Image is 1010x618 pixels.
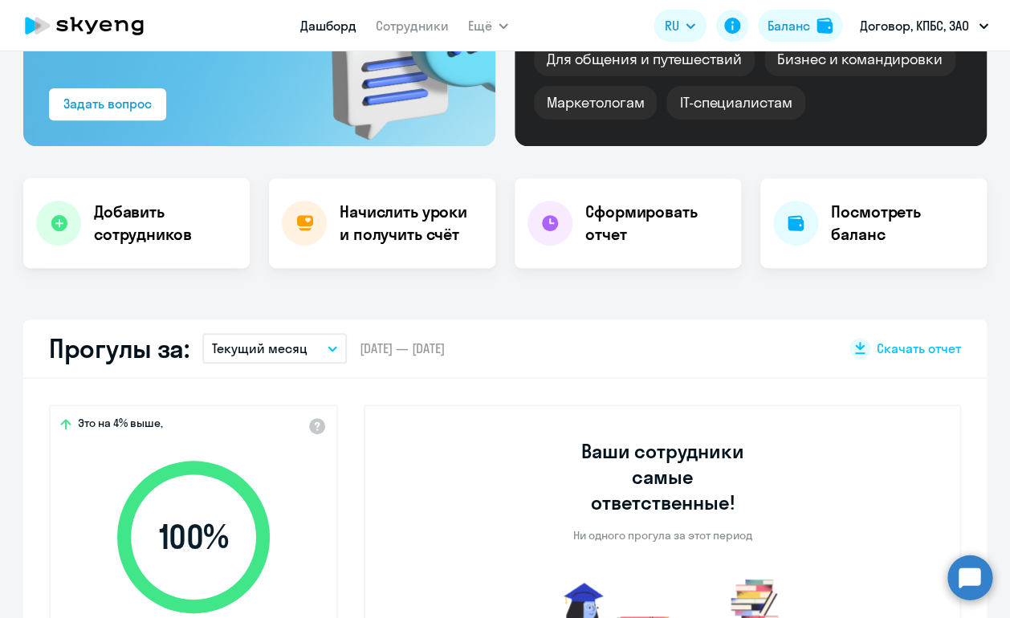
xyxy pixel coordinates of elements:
[202,333,347,364] button: Текущий месяц
[49,88,166,120] button: Задать вопрос
[585,201,728,246] h4: Сформировать отчет
[468,16,492,35] span: Ещё
[534,86,657,120] div: Маркетологам
[654,10,707,42] button: RU
[78,416,163,435] span: Это на 4% выше,
[831,201,974,246] h4: Посмотреть баланс
[340,201,479,246] h4: Начислить уроки и получить счёт
[877,339,961,357] span: Скачать отчет
[300,18,356,34] a: Дашборд
[758,10,842,42] button: Балансbalance
[212,339,307,358] p: Текущий месяц
[94,201,237,246] h4: Добавить сотрудников
[852,6,996,45] button: Договор, КПБС, ЗАО
[376,18,449,34] a: Сотрудники
[560,438,766,515] h3: Ваши сотрудники самые ответственные!
[360,339,445,357] span: [DATE] — [DATE]
[666,86,804,120] div: IT-специалистам
[764,43,955,76] div: Бизнес и командировки
[817,18,833,34] img: balance
[49,332,189,364] h2: Прогулы за:
[534,43,755,76] div: Для общения и путешествий
[101,518,286,556] span: 100 %
[768,16,810,35] div: Баланс
[860,16,969,35] p: Договор, КПБС, ЗАО
[468,10,508,42] button: Ещё
[573,528,752,543] p: Ни одного прогула за этот период
[665,16,679,35] span: RU
[63,94,152,113] div: Задать вопрос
